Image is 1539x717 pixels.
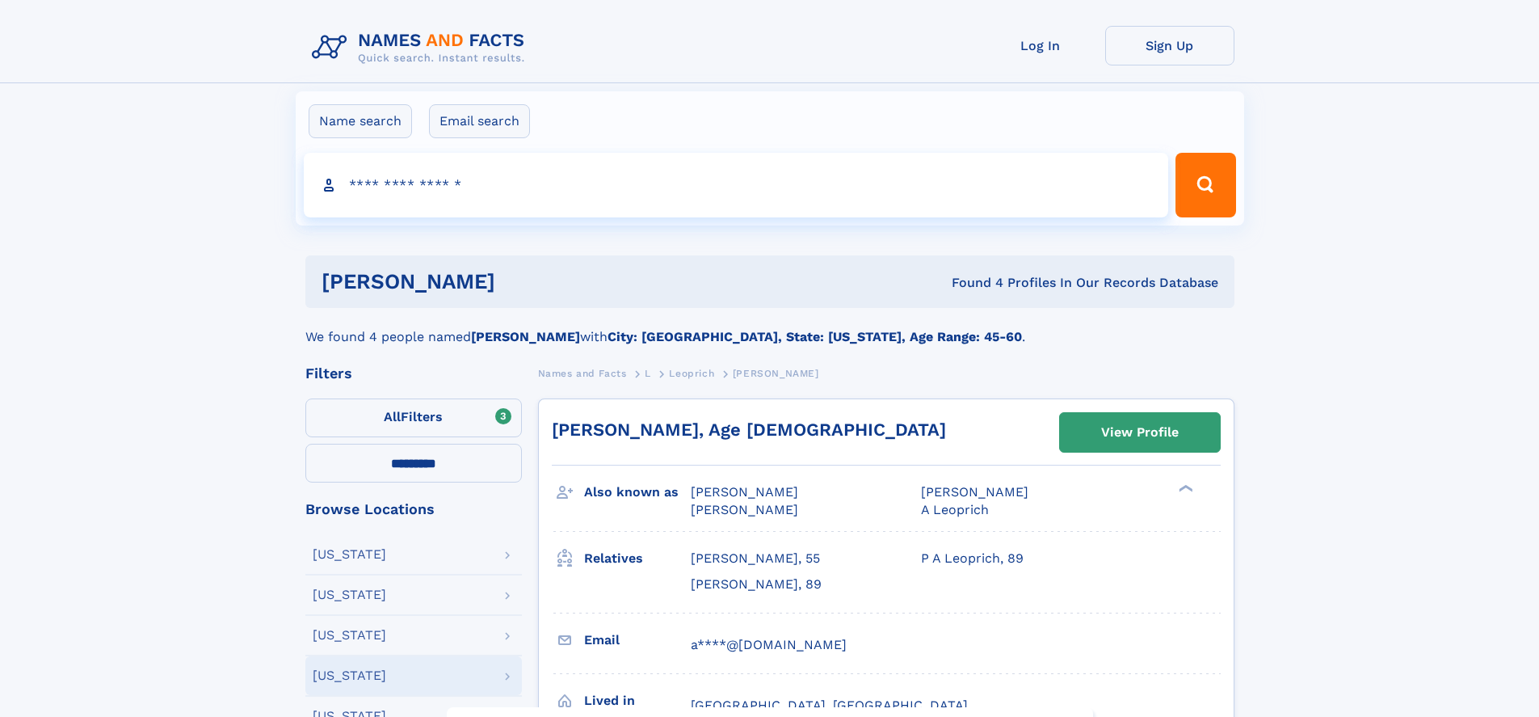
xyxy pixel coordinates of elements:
div: View Profile [1101,414,1179,451]
button: Search Button [1175,153,1235,217]
b: City: [GEOGRAPHIC_DATA], State: [US_STATE], Age Range: 45-60 [608,329,1022,344]
div: Filters [305,366,522,381]
span: [PERSON_NAME] [691,484,798,500]
span: L [645,368,651,379]
div: [US_STATE] [313,629,386,642]
b: [PERSON_NAME] [471,329,580,344]
a: L [645,363,651,383]
span: [GEOGRAPHIC_DATA], [GEOGRAPHIC_DATA] [691,698,968,713]
div: ❯ [1175,483,1194,494]
a: View Profile [1060,413,1220,452]
label: Filters [305,399,522,437]
span: All [384,409,401,424]
div: [US_STATE] [313,548,386,561]
h3: Email [584,626,691,654]
label: Name search [309,104,412,138]
h3: Lived in [584,687,691,715]
span: [PERSON_NAME] [691,502,798,517]
div: Found 4 Profiles In Our Records Database [723,274,1218,292]
span: [PERSON_NAME] [921,484,1028,500]
img: Logo Names and Facts [305,26,538,70]
div: [US_STATE] [313,669,386,682]
label: Email search [429,104,530,138]
span: A Leoprich [921,502,989,517]
a: Log In [976,26,1105,65]
a: [PERSON_NAME], Age [DEMOGRAPHIC_DATA] [552,420,946,440]
span: [PERSON_NAME] [733,368,819,379]
h3: Relatives [584,545,691,572]
a: Leoprich [669,363,714,383]
span: Leoprich [669,368,714,379]
a: Sign Up [1105,26,1234,65]
a: P A Leoprich, 89 [921,550,1024,567]
a: [PERSON_NAME], 89 [691,576,822,593]
a: Names and Facts [538,363,627,383]
input: search input [304,153,1169,217]
a: [PERSON_NAME], 55 [691,550,820,567]
h3: Also known as [584,479,691,506]
div: [US_STATE] [313,588,386,601]
h1: [PERSON_NAME] [322,272,724,292]
div: Browse Locations [305,502,522,517]
div: We found 4 people named with . [305,308,1234,347]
